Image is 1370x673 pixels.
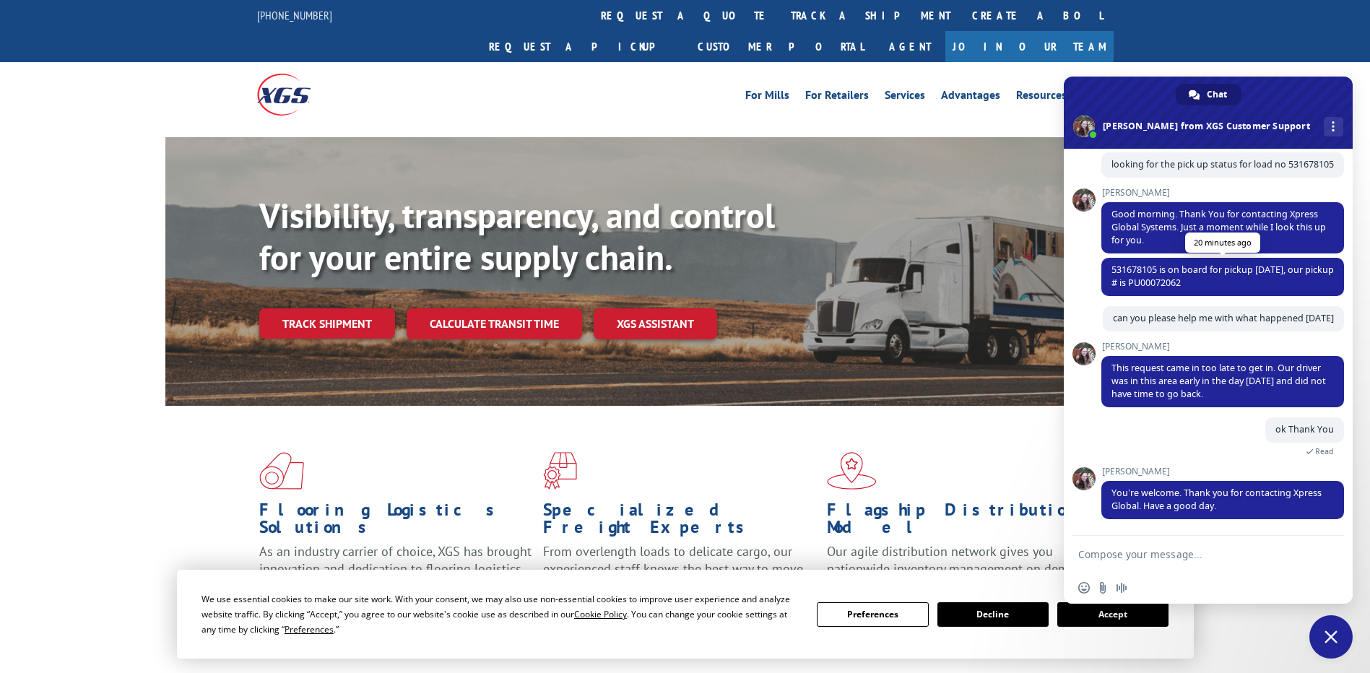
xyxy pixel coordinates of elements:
a: Customer Portal [687,31,875,62]
div: Close chat [1309,615,1353,659]
span: Cookie Policy [574,608,627,620]
span: [PERSON_NAME] [1101,342,1344,352]
b: Visibility, transparency, and control for your entire supply chain. [259,193,775,279]
span: As an industry carrier of choice, XGS has brought innovation and dedication to flooring logistics... [259,543,532,594]
span: Chat [1207,84,1227,105]
a: Request a pickup [478,31,687,62]
a: [PHONE_NUMBER] [257,8,332,22]
div: Chat [1176,84,1241,105]
span: Our agile distribution network gives you nationwide inventory management on demand. [827,543,1093,577]
a: Advantages [941,90,1000,105]
textarea: Compose your message... [1078,548,1306,561]
span: Insert an emoji [1078,582,1090,594]
a: XGS ASSISTANT [594,308,717,339]
a: Resources [1016,90,1067,105]
span: 531678105 is on board for pickup [DATE], our pickup # is PU00072062 [1111,264,1334,289]
img: xgs-icon-total-supply-chain-intelligence-red [259,452,304,490]
span: [PERSON_NAME] [1101,466,1344,477]
a: Join Our Team [945,31,1114,62]
span: Good morning. Thank You for contacting Xpress Global Systems. Just a moment while I look this up ... [1111,208,1326,246]
button: Accept [1057,602,1169,627]
h1: Flagship Distribution Model [827,501,1100,543]
a: For Mills [745,90,789,105]
span: Audio message [1116,582,1127,594]
span: looking for the pick up status for load no 531678105 [1111,158,1334,170]
span: can you please help me with what happened [DATE] [1113,312,1334,324]
span: Send a file [1097,582,1109,594]
span: You’re welcome. Thank you for contacting Xpress Global. Have a good day. [1111,487,1322,512]
button: Decline [937,602,1049,627]
div: More channels [1324,117,1343,136]
a: For Retailers [805,90,869,105]
a: Track shipment [259,308,395,339]
span: This request came in too late to get in. Our driver was in this area early in the day [DATE] and ... [1111,362,1326,400]
div: Cookie Consent Prompt [177,570,1194,659]
h1: Flooring Logistics Solutions [259,501,532,543]
span: Read [1315,446,1334,456]
a: Calculate transit time [407,308,582,339]
a: Services [885,90,925,105]
a: Agent [875,31,945,62]
span: Preferences [285,623,334,635]
span: [PERSON_NAME] [1101,188,1344,198]
img: xgs-icon-focused-on-flooring-red [543,452,577,490]
div: We use essential cookies to make our site work. With your consent, we may also use non-essential ... [201,591,799,637]
button: Preferences [817,602,928,627]
span: ok Thank You [1275,423,1334,435]
h1: Specialized Freight Experts [543,501,816,543]
p: From overlength loads to delicate cargo, our experienced staff knows the best way to move your fr... [543,543,816,607]
img: xgs-icon-flagship-distribution-model-red [827,452,877,490]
